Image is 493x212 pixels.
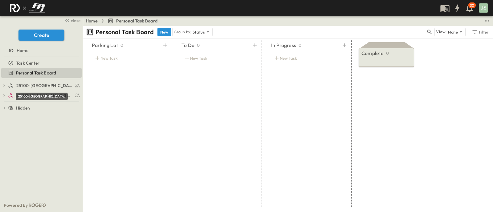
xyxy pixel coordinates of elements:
[16,93,68,100] div: 25100-[GEOGRAPHIC_DATA]
[271,54,341,62] div: New task
[116,18,157,24] span: Personal Task Board
[7,2,47,14] img: c8d7d1ed905e502e8f77bf7063faec64e13b34fdb1f2bdd94b0e311fc34f8000.png
[483,17,491,25] button: test
[16,105,30,111] span: Hidden
[361,50,384,57] p: Complete
[436,29,447,35] p: View:
[174,29,191,35] p: Group by:
[71,18,80,24] span: close
[448,29,458,35] p: None
[1,46,80,55] a: Home
[16,70,56,76] span: Personal Task Board
[18,30,64,41] button: Create
[299,42,301,48] p: 0
[120,42,123,48] p: 0
[86,18,98,24] a: Home
[157,28,171,36] button: New
[271,42,296,49] p: In Progress
[471,29,489,35] div: Filter
[1,68,82,78] div: Personal Task Boardtest
[470,3,474,8] p: 30
[386,50,389,56] p: 0
[1,69,80,77] a: Personal Task Board
[1,81,82,90] div: 25100-Vanguard Prep Schooltest
[479,3,488,13] div: JS
[193,29,205,35] p: Status
[16,60,39,66] span: Task Center
[8,81,80,90] a: 25100-Vanguard Prep School
[469,28,491,36] button: Filter
[92,54,162,62] div: New task
[1,59,80,67] a: Task Center
[62,16,82,25] button: close
[197,42,200,48] p: 0
[92,42,118,49] p: Parking Lot
[181,54,252,62] div: New task
[17,47,28,54] span: Home
[1,90,82,100] div: 25102-Christ The Redeemer Anglican Churchtest
[478,3,489,13] button: JS
[16,82,73,89] span: 25100-Vanguard Prep School
[96,28,154,36] p: Personal Task Board
[181,42,194,49] p: To Do
[86,18,161,24] nav: breadcrumbs
[8,91,80,100] a: 25102-Christ The Redeemer Anglican Church
[108,18,157,24] a: Personal Task Board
